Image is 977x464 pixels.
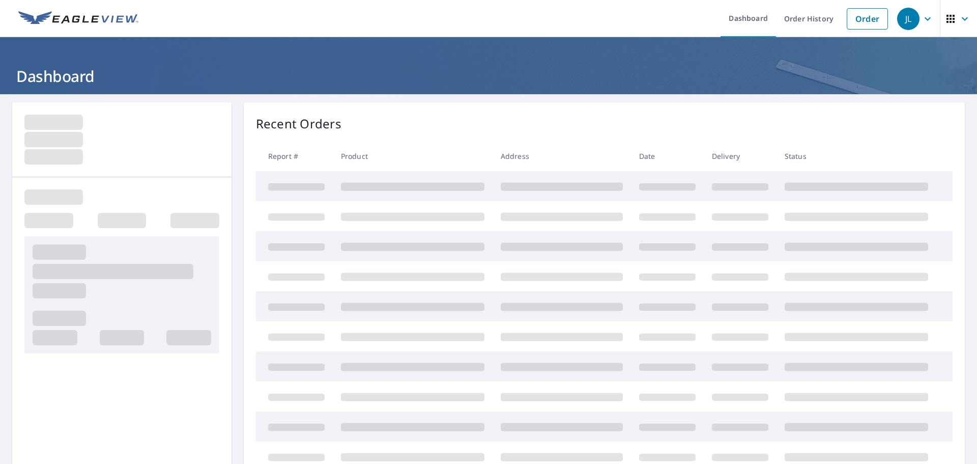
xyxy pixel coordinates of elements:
[18,11,138,26] img: EV Logo
[777,141,936,171] th: Status
[897,8,919,30] div: JL
[12,66,965,87] h1: Dashboard
[256,141,333,171] th: Report #
[333,141,493,171] th: Product
[631,141,704,171] th: Date
[493,141,631,171] th: Address
[256,115,341,133] p: Recent Orders
[847,8,888,30] a: Order
[704,141,777,171] th: Delivery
